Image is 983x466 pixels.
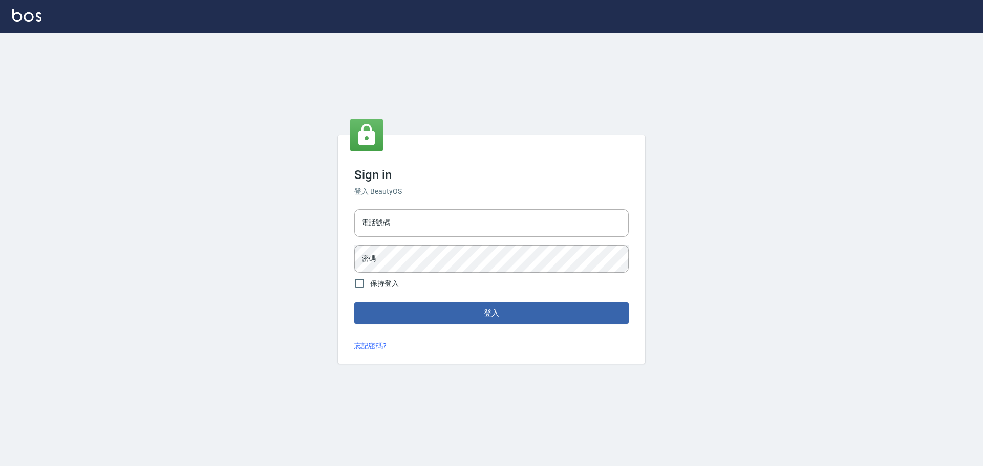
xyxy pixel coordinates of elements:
span: 保持登入 [370,278,399,289]
h6: 登入 BeautyOS [354,186,629,197]
a: 忘記密碼? [354,341,387,351]
h3: Sign in [354,168,629,182]
button: 登入 [354,302,629,324]
img: Logo [12,9,41,22]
